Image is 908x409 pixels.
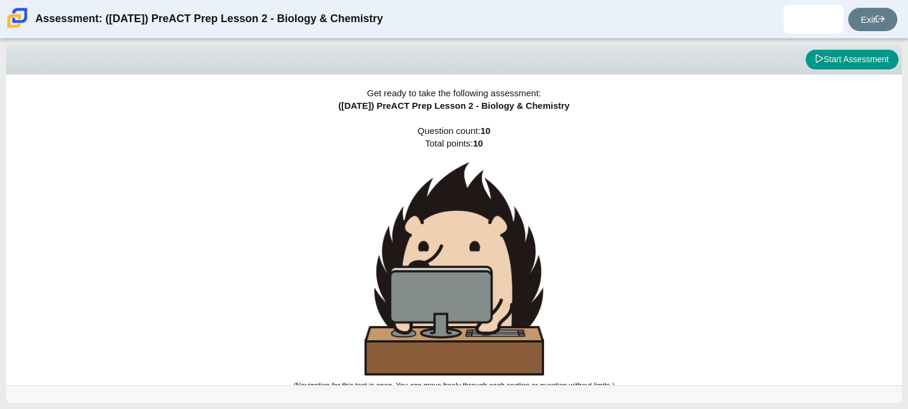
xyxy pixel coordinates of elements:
[338,100,569,111] span: ([DATE]) PreACT Prep Lesson 2 - Biology & Chemistry
[804,10,823,29] img: juniol.polancorodr.zYn1uf
[848,8,897,31] a: Exit
[5,22,30,32] a: Carmen School of Science & Technology
[293,126,614,390] span: Question count: Total points:
[5,5,30,30] img: Carmen School of Science & Technology
[365,162,544,376] img: hedgehog-behind-computer-large.png
[473,138,483,148] b: 10
[367,88,541,98] span: Get ready to take the following assessment:
[806,50,898,70] button: Start Assessment
[35,5,383,33] div: Assessment: ([DATE]) PreACT Prep Lesson 2 - Biology & Chemistry
[481,126,491,136] b: 10
[293,381,614,390] small: (Navigation for this test is open. You can move freely through each section or question without l...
